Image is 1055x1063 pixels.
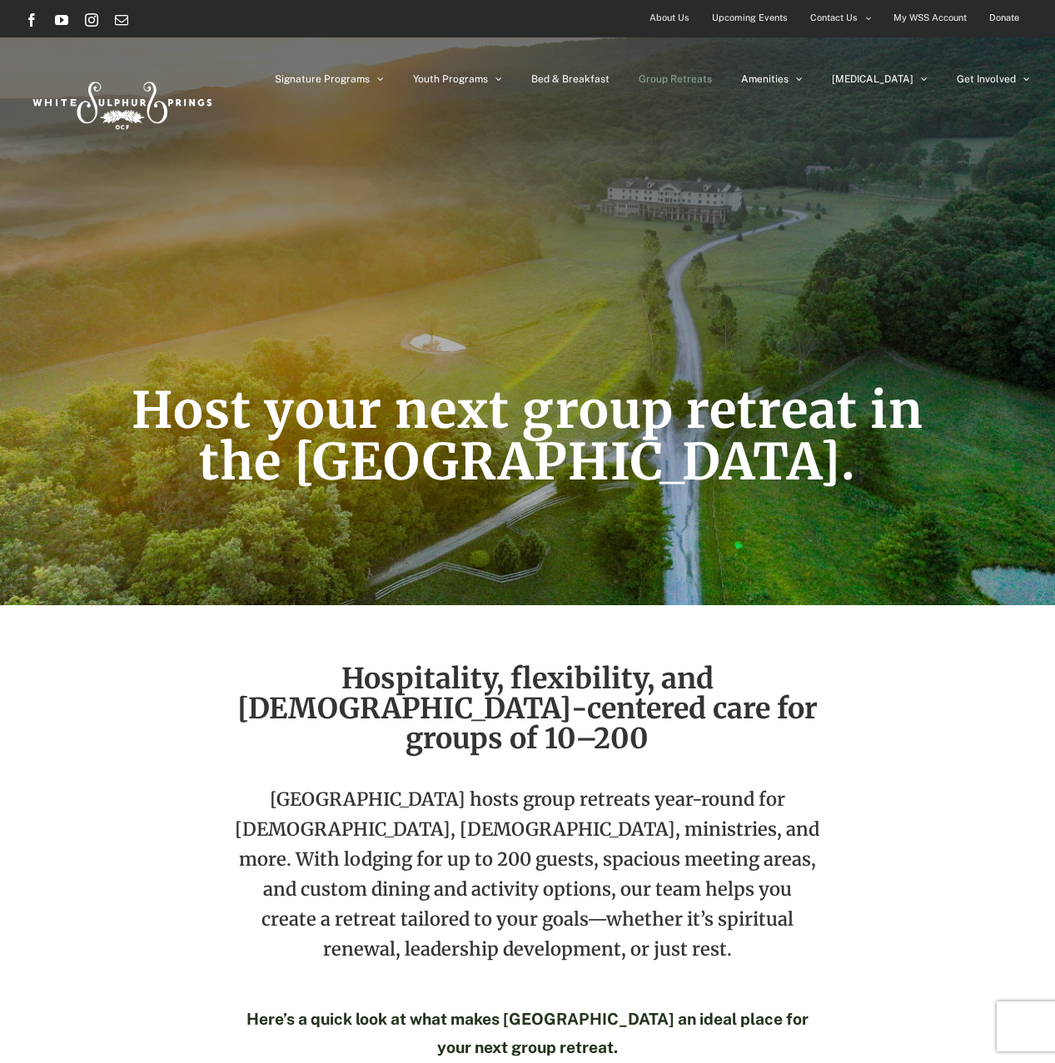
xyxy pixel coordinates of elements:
[639,37,712,121] a: Group Retreats
[25,63,216,142] img: White Sulphur Springs Logo
[234,663,821,753] h2: Hospitality, flexibility, and [DEMOGRAPHIC_DATA]-centered care for groups of 10–200
[832,37,928,121] a: [MEDICAL_DATA]
[275,37,1030,121] nav: Main Menu
[649,6,689,30] span: About Us
[639,74,712,84] span: Group Retreats
[413,74,488,84] span: Youth Programs
[25,13,38,27] a: Facebook
[531,37,610,121] a: Bed & Breakfast
[413,37,502,121] a: Youth Programs
[531,74,610,84] span: Bed & Breakfast
[893,6,967,30] span: My WSS Account
[234,784,821,989] p: [GEOGRAPHIC_DATA] hosts group retreats year-round for [DEMOGRAPHIC_DATA], [DEMOGRAPHIC_DATA], min...
[275,37,384,121] a: Signature Programs
[132,379,923,493] span: Host your next group retreat in the [GEOGRAPHIC_DATA].
[741,37,803,121] a: Amenities
[741,74,789,84] span: Amenities
[832,74,913,84] span: [MEDICAL_DATA]
[55,13,68,27] a: YouTube
[115,13,128,27] a: Email
[712,6,788,30] span: Upcoming Events
[957,74,1016,84] span: Get Involved
[85,13,98,27] a: Instagram
[246,1010,809,1056] strong: Here’s a quick look at what makes [GEOGRAPHIC_DATA] an ideal place for your next group retreat.
[810,6,858,30] span: Contact Us
[957,37,1030,121] a: Get Involved
[275,74,370,84] span: Signature Programs
[989,6,1019,30] span: Donate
